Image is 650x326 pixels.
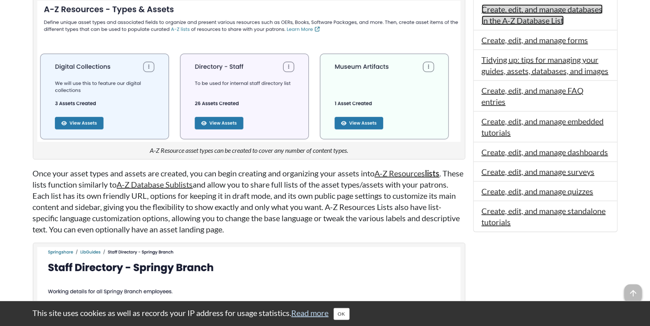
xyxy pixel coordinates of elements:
a: Create, edit, and manage forms [482,35,588,45]
a: Create, edit, and manage standalone tutorials [482,206,606,227]
a: Create, edit, and manage embedded tutorials [482,116,604,137]
a: A-Z Database Sublists [117,180,193,189]
a: Create, edit, and manage quizzes [482,186,594,196]
a: Create, edit, and manage dashboards [482,147,608,157]
a: Create, edit, and manage surveys [482,167,595,176]
a: Read more [292,308,329,318]
figcaption: A-Z Resource asset types can be created to cover any number of content types. [150,146,348,155]
div: This site uses cookies as well as records your IP address for usage statistics. [25,307,626,320]
strong: lists [425,168,440,178]
a: A-Z Resourceslists [375,168,440,178]
a: Tidying up: tips for managing your guides, assets, databases, and images [482,55,609,76]
a: Create, edit, and manage databases in the A-Z Database List [482,4,603,25]
a: Create, edit, and manage FAQ entries [482,86,584,106]
button: Close [334,308,350,320]
img: Example asset types [37,1,461,142]
p: Once your asset types and assets are created, you can begin creating and organizing your assets i... [33,168,465,235]
span: arrow_upward [624,284,642,302]
a: arrow_upward [624,285,642,295]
